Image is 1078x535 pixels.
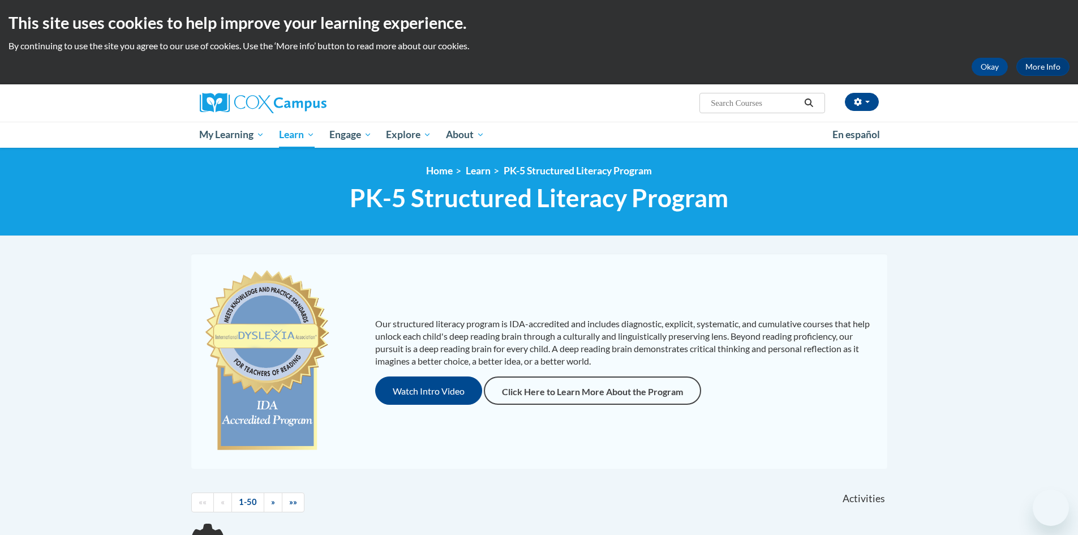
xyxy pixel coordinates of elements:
[264,493,282,512] a: Next
[845,93,879,111] button: Account Settings
[289,497,297,507] span: »»
[379,122,439,148] a: Explore
[439,122,492,148] a: About
[192,122,272,148] a: My Learning
[272,122,322,148] a: Learn
[200,93,327,113] img: Cox Campus
[322,122,379,148] a: Engage
[231,493,264,512] a: 1-50
[832,129,880,140] span: En español
[282,493,304,512] a: End
[200,93,415,113] a: Cox Campus
[271,497,275,507] span: »
[199,497,207,507] span: ««
[1033,490,1069,526] iframe: Button to launch messaging window
[199,128,264,142] span: My Learning
[1016,58,1070,76] a: More Info
[203,265,332,457] img: c477cda6-e343-453b-bfce-d6f9e9818e1c.png
[386,128,431,142] span: Explore
[484,376,701,405] a: Click Here to Learn More About the Program
[375,318,876,367] p: Our structured literacy program is IDA-accredited and includes diagnostic, explicit, systematic, ...
[843,493,885,505] span: Activities
[350,183,728,213] span: PK-5 Structured Literacy Program
[213,493,232,512] a: Previous
[375,376,482,405] button: Watch Intro Video
[504,165,652,177] a: PK-5 Structured Literacy Program
[466,165,491,177] a: Learn
[329,128,372,142] span: Engage
[8,40,1070,52] p: By continuing to use the site you agree to our use of cookies. Use the ‘More info’ button to read...
[426,165,453,177] a: Home
[191,493,214,512] a: Begining
[800,96,817,110] button: Search
[446,128,484,142] span: About
[825,123,887,147] a: En español
[710,96,800,110] input: Search Courses
[972,58,1008,76] button: Okay
[279,128,315,142] span: Learn
[221,497,225,507] span: «
[8,11,1070,34] h2: This site uses cookies to help improve your learning experience.
[183,122,896,148] div: Main menu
